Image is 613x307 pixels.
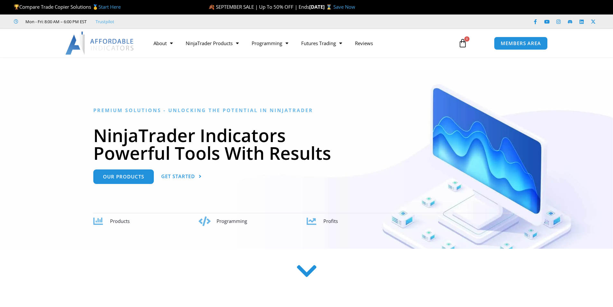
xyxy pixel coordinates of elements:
a: Get Started [161,169,202,184]
a: Our Products [93,169,154,184]
a: Trustpilot [96,18,114,25]
h6: Premium Solutions - Unlocking the Potential in NinjaTrader [93,107,520,113]
a: Programming [245,36,295,51]
span: Programming [217,218,247,224]
span: 0 [464,36,469,42]
a: MEMBERS AREA [494,37,548,50]
img: 🏆 [14,5,19,9]
a: Start Here [98,4,121,10]
span: Profits [323,218,338,224]
span: Get Started [161,174,195,179]
a: 0 [449,34,477,53]
a: Futures Trading [295,36,348,51]
span: 🍂 SEPTEMBER SALE | Up To 50% OFF | Ends [209,4,309,10]
span: MEMBERS AREA [501,41,541,46]
a: About [147,36,179,51]
a: Reviews [348,36,379,51]
a: Save Now [333,4,355,10]
span: Mon - Fri: 8:00 AM – 6:00 PM EST [24,18,87,25]
nav: Menu [147,36,451,51]
span: Our Products [103,174,144,179]
span: Products [110,218,130,224]
strong: [DATE] ⌛ [309,4,333,10]
span: Compare Trade Copier Solutions 🥇 [14,4,121,10]
img: LogoAI | Affordable Indicators – NinjaTrader [65,32,135,55]
a: NinjaTrader Products [179,36,245,51]
h1: NinjaTrader Indicators Powerful Tools With Results [93,126,520,162]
